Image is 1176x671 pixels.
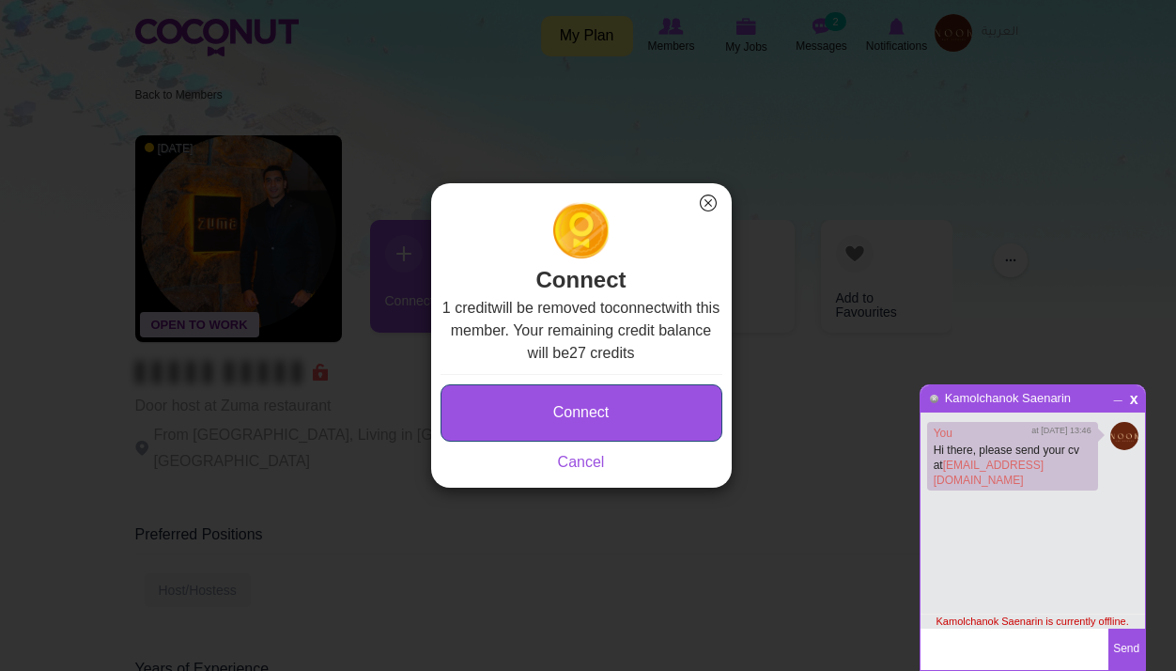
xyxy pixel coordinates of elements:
span: at [DATE] 13:46 [1032,425,1091,437]
span: Close [1127,390,1143,404]
p: Hi there, please send your cv at [934,443,1091,488]
button: Close [696,191,720,215]
button: Send [1108,629,1145,670]
a: [EMAIL_ADDRESS][DOMAIN_NAME] [934,459,1044,487]
span: Minimize [1111,388,1127,399]
b: connect [612,300,665,316]
button: Connect [441,384,722,442]
a: You [934,427,952,440]
b: 1 credit [442,300,491,316]
a: Kamolchanok Saenarin [944,391,1072,405]
img: Untitled_35.png [1110,422,1138,450]
b: 27 credits [569,345,634,361]
div: Kamolchanok Saenarin is currently offline. [921,614,1145,629]
a: Cancel [558,454,605,470]
h2: Connect [441,202,722,297]
div: will be removed to with this member. Your remaining credit balance will be [441,297,722,474]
